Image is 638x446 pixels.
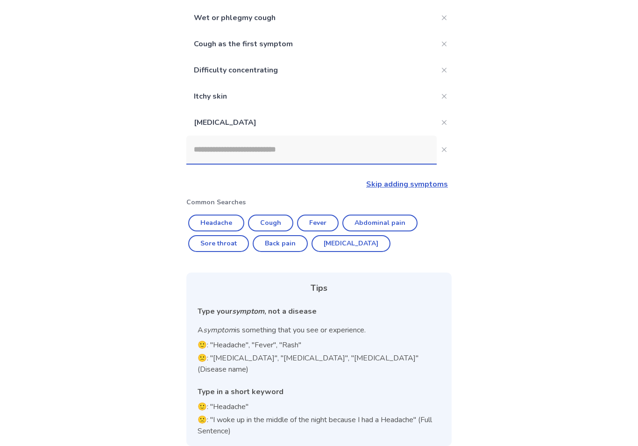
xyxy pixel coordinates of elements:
p: Difficulty concentrating [186,57,437,83]
button: Cough [248,215,293,231]
button: Close [437,115,452,130]
button: Headache [188,215,244,231]
i: symptom [232,306,264,317]
p: Cough as the first symptom [186,31,437,57]
a: Skip adding symptoms [366,179,448,189]
i: symptom [203,325,235,335]
button: Abdominal pain [342,215,418,231]
p: 🙁: "[MEDICAL_DATA]", "[MEDICAL_DATA]", "[MEDICAL_DATA]" (Disease name) [198,352,440,375]
button: Fever [297,215,339,231]
button: Close [437,10,452,25]
button: Sore throat [188,235,249,252]
p: A is something that you see or experience. [198,324,440,336]
button: [MEDICAL_DATA] [312,235,390,252]
div: Type in a short keyword [198,386,440,397]
p: [MEDICAL_DATA] [186,109,437,136]
div: Type your , not a disease [198,306,440,317]
button: Close [437,142,452,157]
button: Back pain [253,235,308,252]
button: Close [437,89,452,104]
button: Close [437,36,452,51]
p: Wet or phlegmy cough [186,5,437,31]
input: Close [186,136,437,164]
div: Tips [198,282,440,295]
p: Itchy skin [186,83,437,109]
p: Common Searches [186,197,452,207]
p: 🙂: "Headache", "Fever", "Rash" [198,339,440,351]
p: 🙁: "I woke up in the middle of the night because I had a Headache" (Full Sentence) [198,414,440,437]
p: 🙂: "Headache" [198,401,440,412]
button: Close [437,63,452,78]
